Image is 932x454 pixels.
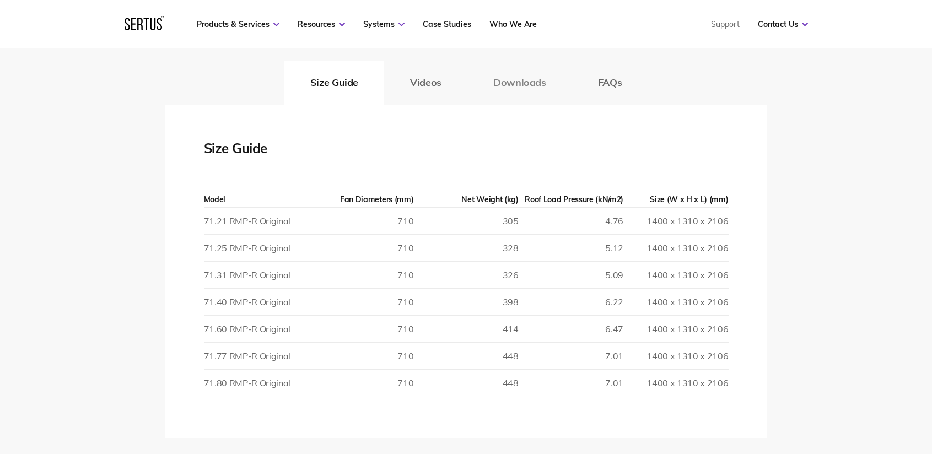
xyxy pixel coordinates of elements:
td: 710 [309,315,413,342]
td: 7.01 [519,342,623,369]
td: 326 [413,261,518,288]
td: 5.12 [519,234,623,261]
iframe: Chat Widget [734,326,932,454]
th: Roof Load Pressure (kN/m2) [519,192,623,208]
td: 448 [413,342,518,369]
td: 398 [413,288,518,315]
td: 4.76 [519,207,623,234]
td: 5.09 [519,261,623,288]
div: Size Guide [204,138,314,159]
td: 7.01 [519,369,623,396]
td: 710 [309,207,413,234]
td: 6.22 [519,288,623,315]
td: 71.25 RMP-R Original [204,234,309,261]
td: 710 [309,342,413,369]
td: 1400 x 1310 x 2106 [623,315,728,342]
a: Support [711,19,740,29]
td: 305 [413,207,518,234]
td: 328 [413,234,518,261]
th: Size (W x H x L) (mm) [623,192,728,208]
td: 710 [309,369,413,396]
td: 1400 x 1310 x 2106 [623,234,728,261]
a: Case Studies [423,19,471,29]
td: 448 [413,369,518,396]
td: 6.47 [519,315,623,342]
td: 1400 x 1310 x 2106 [623,207,728,234]
td: 414 [413,315,518,342]
td: 710 [309,288,413,315]
button: Videos [384,61,467,105]
td: 710 [309,261,413,288]
td: 71.80 RMP-R Original [204,369,309,396]
button: Downloads [467,61,572,105]
td: 1400 x 1310 x 2106 [623,288,728,315]
th: Net Weight (kg) [413,192,518,208]
a: Contact Us [758,19,808,29]
td: 1400 x 1310 x 2106 [623,369,728,396]
a: Systems [363,19,405,29]
td: 71.40 RMP-R Original [204,288,309,315]
td: 71.21 RMP-R Original [204,207,309,234]
th: Model [204,192,309,208]
a: Who We Are [489,19,537,29]
button: FAQs [572,61,648,105]
td: 71.60 RMP-R Original [204,315,309,342]
td: 1400 x 1310 x 2106 [623,261,728,288]
a: Resources [298,19,345,29]
th: Fan Diameters (mm) [309,192,413,208]
a: Products & Services [197,19,279,29]
td: 710 [309,234,413,261]
td: 71.31 RMP-R Original [204,261,309,288]
td: 71.77 RMP-R Original [204,342,309,369]
td: 1400 x 1310 x 2106 [623,342,728,369]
